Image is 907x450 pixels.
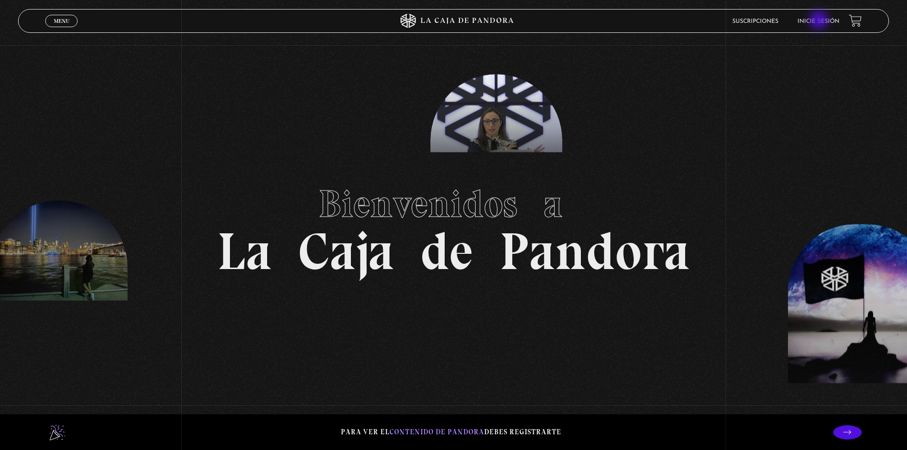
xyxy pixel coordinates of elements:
[797,19,839,24] a: Inicie sesión
[732,19,778,24] a: Suscripciones
[389,428,484,436] span: contenido de Pandora
[217,173,690,278] h1: La Caja de Pandora
[849,14,862,27] a: View your shopping cart
[341,426,561,439] p: Para ver el debes registrarte
[50,26,73,33] span: Cerrar
[319,181,589,227] span: Bienvenidos a
[54,18,70,24] span: Menu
